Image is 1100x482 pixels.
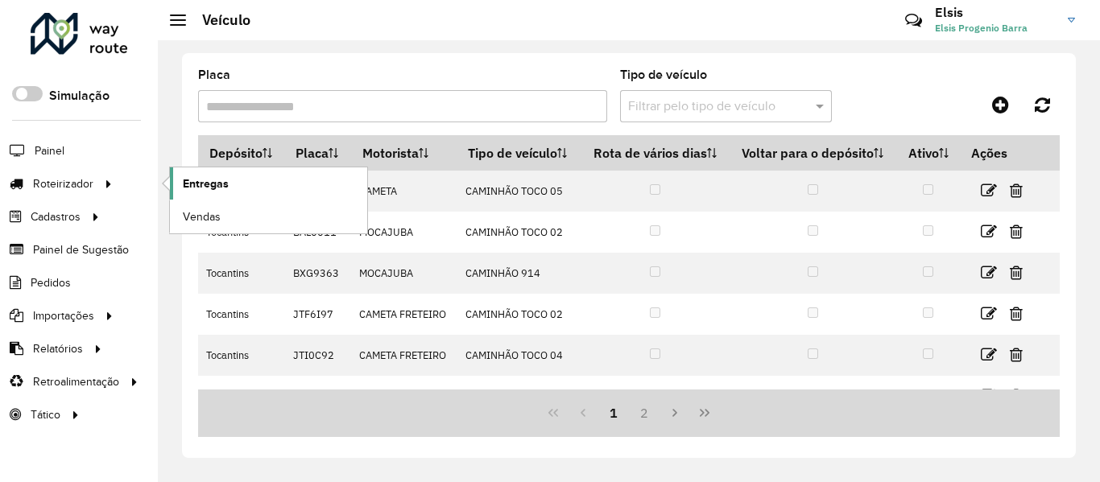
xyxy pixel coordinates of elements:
span: Roteirizador [33,175,93,192]
td: Tocantins [198,335,285,376]
td: CAMETA FRETEIRO [351,335,457,376]
td: MOCAJUBA [351,253,457,294]
th: Voltar para o depósito [729,136,896,171]
td: CAMETA FRETEIRO [351,294,457,335]
label: Placa [198,65,230,84]
a: Editar [981,303,997,324]
a: Editar [981,385,997,406]
th: Placa [285,136,351,171]
span: Pedidos [31,274,71,291]
a: Excluir [1010,303,1023,324]
th: Ações [960,136,1057,170]
th: Rota de vários dias [581,136,729,171]
a: Excluir [1010,262,1023,283]
span: Relatórios [33,340,83,357]
td: JTI0C92 [285,335,351,376]
td: Tocantins [198,376,285,417]
span: Retroalimentação [33,373,119,390]
span: Painel de Sugestão [33,241,129,258]
td: BXG9363 [285,253,351,294]
a: Excluir [1010,179,1023,201]
td: CAMINHÃO TOCO 02 [457,212,581,253]
a: Excluir [1010,344,1023,365]
td: CAMETA [351,171,457,212]
span: Cadastros [31,208,81,225]
button: Last Page [689,398,720,428]
h2: Veículo [186,11,250,29]
span: Elsis Progenio Barra [935,21,1056,35]
button: Next Page [660,398,690,428]
th: Ativo [896,136,960,171]
td: CAMINHÃO 914 [457,253,581,294]
span: Vendas [183,208,221,225]
td: CAMINHÃO TOCO 02 [457,294,581,335]
a: Editar [981,179,997,201]
td: JTF6I97 [285,294,351,335]
h3: Elsis [935,5,1056,20]
td: MOCAJUBA [351,212,457,253]
span: Tático [31,406,60,423]
button: 1 [598,398,629,428]
a: Entregas [170,167,367,200]
a: Editar [981,344,997,365]
td: Tocantins [198,294,285,335]
td: Tocantins [198,253,285,294]
td: JUF3575 [285,376,351,417]
label: Tipo de veículo [620,65,707,84]
a: Editar [981,220,997,242]
td: CAMINHÃO TOCO 05 [457,171,581,212]
td: CAMETA FRETEIRO [351,376,457,417]
a: Editar [981,262,997,283]
th: Tipo de veículo [457,136,581,171]
span: Importações [33,307,94,324]
td: CAMINHÃO TOCO 04 [457,376,581,417]
span: Painel [35,142,64,159]
td: CAMINHÃO TOCO 04 [457,335,581,376]
a: Contato Rápido [896,3,931,38]
a: Excluir [1010,220,1023,242]
button: 2 [629,398,660,428]
a: Excluir [1010,385,1023,406]
span: Entregas [183,175,229,192]
a: Vendas [170,200,367,233]
label: Simulação [49,86,110,105]
th: Motorista [351,136,457,171]
th: Depósito [198,136,285,171]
